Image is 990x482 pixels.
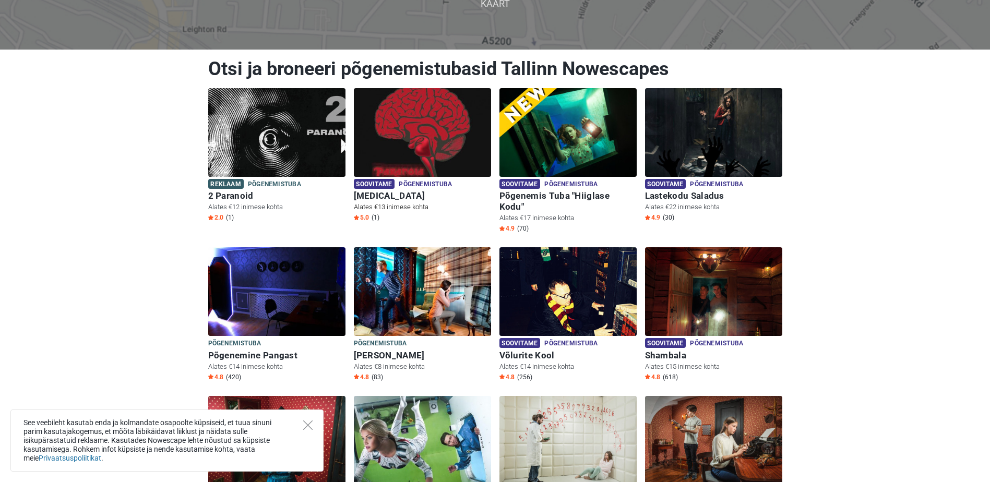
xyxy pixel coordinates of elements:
[248,179,301,190] span: Põgenemistuba
[354,88,491,177] img: Paranoia
[10,409,324,472] div: See veebileht kasutab enda ja kolmandate osapoolte küpsiseid, et tuua sinuni parim kasutajakogemu...
[499,179,541,189] span: Soovitame
[645,338,686,348] span: Soovitame
[645,247,782,383] a: Shambala Soovitame Põgenemistuba Shambala Alates €15 inimese kohta Star4.8 (618)
[499,247,637,336] img: Võlurite Kool
[208,247,345,336] img: Põgenemine Pangast
[544,179,598,190] span: Põgenemistuba
[208,373,223,381] span: 4.8
[354,179,395,189] span: Soovitame
[226,373,241,381] span: (420)
[226,213,234,222] span: (1)
[645,247,782,336] img: Shambala
[645,362,782,371] p: Alates €15 inimese kohta
[499,350,637,361] h6: Võlurite Kool
[499,213,637,223] p: Alates €17 inimese kohta
[544,338,598,350] span: Põgenemistuba
[354,213,369,222] span: 5.0
[663,213,674,222] span: (30)
[354,88,491,224] a: Paranoia Soovitame Põgenemistuba [MEDICAL_DATA] Alates €13 inimese kohta Star5.0 (1)
[354,202,491,212] p: Alates €13 inimese kohta
[354,373,369,381] span: 4.8
[663,373,678,381] span: (618)
[645,213,660,222] span: 4.9
[499,338,541,348] span: Soovitame
[645,202,782,212] p: Alates €22 inimese kohta
[399,179,452,190] span: Põgenemistuba
[354,362,491,371] p: Alates €8 inimese kohta
[208,202,345,212] p: Alates €12 inimese kohta
[499,373,515,381] span: 4.8
[208,213,223,222] span: 2.0
[645,373,660,381] span: 4.8
[208,215,213,220] img: Star
[517,373,532,381] span: (256)
[690,338,743,350] span: Põgenemistuba
[354,374,359,379] img: Star
[645,215,650,220] img: Star
[499,374,505,379] img: Star
[208,88,345,224] a: 2 Paranoid Reklaam Põgenemistuba 2 Paranoid Alates €12 inimese kohta Star2.0 (1)
[354,190,491,201] h6: [MEDICAL_DATA]
[208,190,345,201] h6: 2 Paranoid
[645,179,686,189] span: Soovitame
[499,190,637,212] h6: Põgenemis Tuba "Hiiglase Kodu"
[517,224,529,233] span: (70)
[372,373,383,381] span: (83)
[208,338,261,350] span: Põgenemistuba
[354,247,491,336] img: Sherlock Holmes
[354,247,491,383] a: Sherlock Holmes Põgenemistuba [PERSON_NAME] Alates €8 inimese kohta Star4.8 (83)
[208,247,345,383] a: Põgenemine Pangast Põgenemistuba Põgenemine Pangast Alates €14 inimese kohta Star4.8 (420)
[208,362,345,371] p: Alates €14 inimese kohta
[372,213,379,222] span: (1)
[354,215,359,220] img: Star
[208,57,782,80] h1: Otsi ja broneeri põgenemistubasid Tallinn Nowescapes
[499,88,637,235] a: Põgenemis Tuba "Hiiglase Kodu" Soovitame Põgenemistuba Põgenemis Tuba "Hiiglase Kodu" Alates €17 ...
[645,88,782,224] a: Lastekodu Saladus Soovitame Põgenemistuba Lastekodu Saladus Alates €22 inimese kohta Star4.9 (30)
[208,374,213,379] img: Star
[499,224,515,233] span: 4.9
[208,350,345,361] h6: Põgenemine Pangast
[645,88,782,177] img: Lastekodu Saladus
[645,350,782,361] h6: Shambala
[499,88,637,177] img: Põgenemis Tuba "Hiiglase Kodu"
[354,338,407,350] span: Põgenemistuba
[303,420,313,430] button: Close
[499,362,637,371] p: Alates €14 inimese kohta
[645,374,650,379] img: Star
[499,226,505,231] img: Star
[499,247,637,383] a: Võlurite Kool Soovitame Põgenemistuba Võlurite Kool Alates €14 inimese kohta Star4.8 (256)
[39,454,101,462] a: Privaatsuspoliitikat
[645,190,782,201] h6: Lastekodu Saladus
[690,179,743,190] span: Põgenemistuba
[208,179,244,189] span: Reklaam
[354,350,491,361] h6: [PERSON_NAME]
[208,88,345,177] img: 2 Paranoid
